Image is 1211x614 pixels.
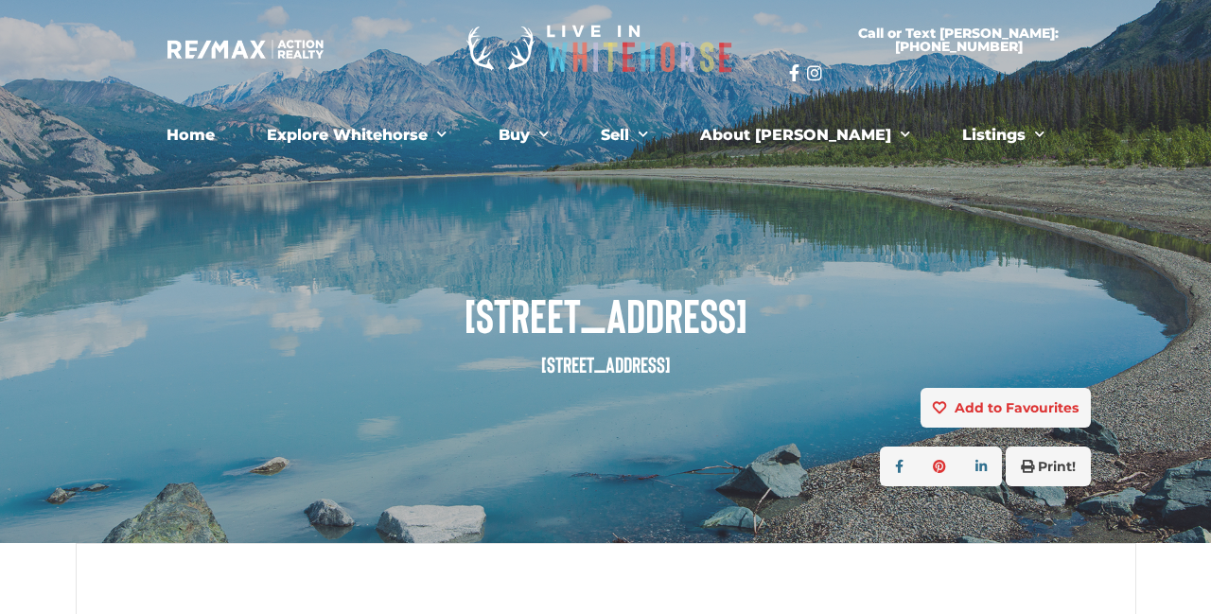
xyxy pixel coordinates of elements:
a: Home [152,116,229,154]
a: About [PERSON_NAME] [686,116,924,154]
button: Print! [1006,447,1091,486]
strong: Print! [1038,458,1076,475]
a: Sell [587,116,662,154]
button: Add to Favourites [921,388,1091,428]
a: Buy [484,116,563,154]
nav: Menu [85,116,1126,154]
small: [STREET_ADDRESS] [541,351,671,377]
a: Listings [948,116,1059,154]
span: [STREET_ADDRESS] [120,289,1091,341]
strong: Add to Favourites [955,399,1079,416]
span: Call or Text [PERSON_NAME]: [PHONE_NUMBER] [812,26,1105,53]
a: Call or Text [PERSON_NAME]: [PHONE_NUMBER] [789,15,1128,64]
a: Explore Whitehorse [253,116,461,154]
